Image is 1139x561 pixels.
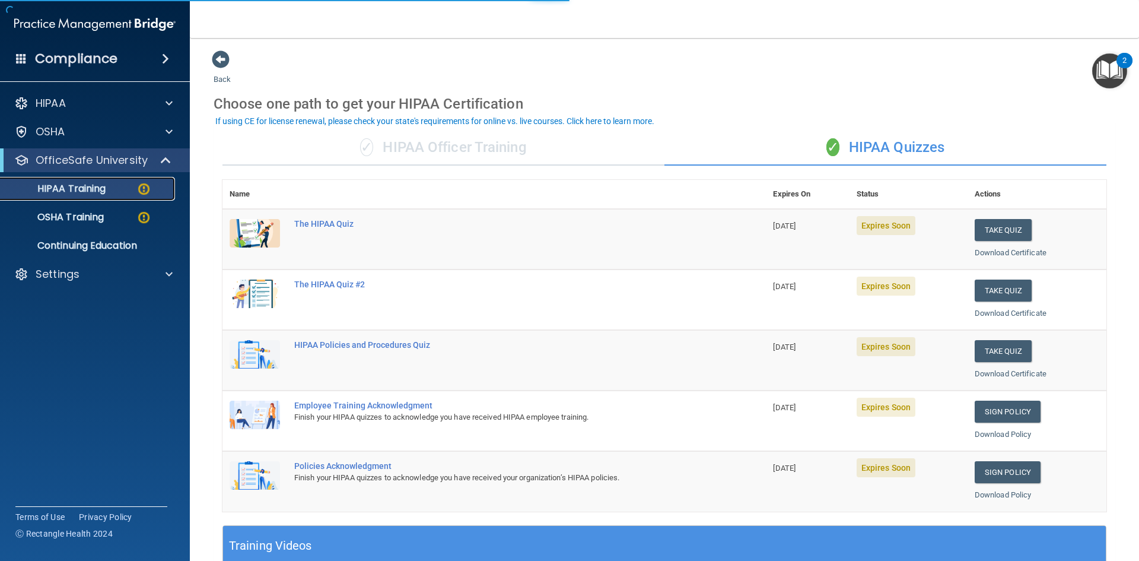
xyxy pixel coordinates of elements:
[664,130,1106,166] div: HIPAA Quizzes
[8,183,106,195] p: HIPAA Training
[975,309,1046,318] a: Download Certificate
[79,511,132,523] a: Privacy Policy
[773,343,796,351] span: [DATE]
[294,219,707,229] div: The HIPAA Quiz
[773,464,796,473] span: [DATE]
[15,511,65,523] a: Terms of Use
[968,180,1106,209] th: Actions
[14,96,173,110] a: HIPAA
[934,477,1125,524] iframe: Drift Widget Chat Controller
[857,337,915,356] span: Expires Soon
[36,153,148,167] p: OfficeSafe University
[214,61,231,84] a: Back
[214,87,1115,121] div: Choose one path to get your HIPAA Certification
[36,96,66,110] p: HIPAA
[36,125,65,139] p: OSHA
[222,130,664,166] div: HIPAA Officer Training
[1122,61,1127,76] div: 2
[14,12,176,36] img: PMB logo
[229,535,312,556] h5: Training Videos
[15,528,113,540] span: Ⓒ Rectangle Health 2024
[826,138,839,156] span: ✓
[857,216,915,235] span: Expires Soon
[14,153,172,167] a: OfficeSafe University
[1092,53,1127,88] button: Open Resource Center, 2 new notifications
[975,219,1032,241] button: Take Quiz
[975,461,1041,483] a: Sign Policy
[975,248,1046,257] a: Download Certificate
[294,410,707,424] div: Finish your HIPAA quizzes to acknowledge you have received HIPAA employee training.
[773,221,796,230] span: [DATE]
[294,340,707,350] div: HIPAA Policies and Procedures Quiz
[214,115,656,127] button: If using CE for license renewal, please check your state's requirements for online vs. live cours...
[294,461,707,471] div: Policies Acknowledgment
[857,458,915,477] span: Expires Soon
[14,125,173,139] a: OSHA
[294,401,707,410] div: Employee Training Acknowledgment
[222,180,287,209] th: Name
[136,182,151,196] img: warning-circle.0cc9ac19.png
[975,369,1046,378] a: Download Certificate
[850,180,968,209] th: Status
[857,398,915,417] span: Expires Soon
[975,340,1032,362] button: Take Quiz
[8,211,104,223] p: OSHA Training
[360,138,373,156] span: ✓
[857,277,915,296] span: Expires Soon
[294,471,707,485] div: Finish your HIPAA quizzes to acknowledge you have received your organization’s HIPAA policies.
[294,280,707,289] div: The HIPAA Quiz #2
[215,117,654,125] div: If using CE for license renewal, please check your state's requirements for online vs. live cours...
[975,401,1041,423] a: Sign Policy
[975,280,1032,302] button: Take Quiz
[975,430,1032,439] a: Download Policy
[36,267,79,281] p: Settings
[136,210,151,225] img: warning-circle.0cc9ac19.png
[773,403,796,412] span: [DATE]
[8,240,170,252] p: Continuing Education
[766,180,849,209] th: Expires On
[14,267,173,281] a: Settings
[35,50,117,67] h4: Compliance
[773,282,796,291] span: [DATE]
